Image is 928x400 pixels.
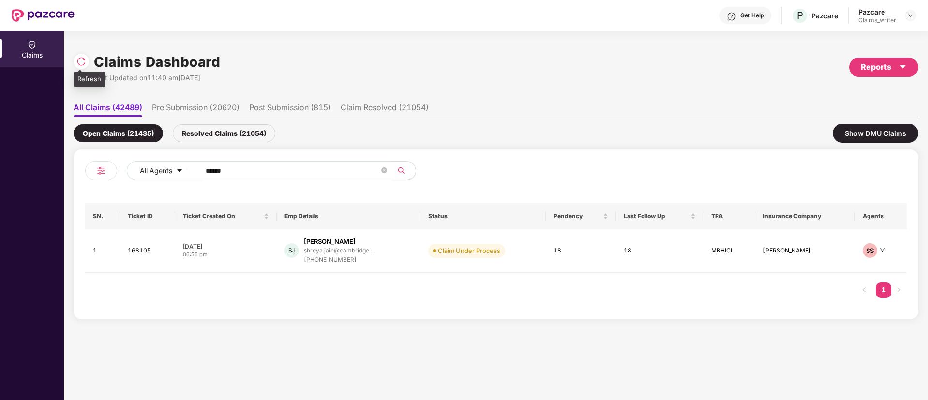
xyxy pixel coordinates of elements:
th: Emp Details [277,203,420,229]
button: search [392,161,416,180]
div: Last Updated on 11:40 am[DATE] [94,73,220,83]
li: Next Page [891,282,907,298]
div: Resolved Claims (21054) [173,124,275,142]
div: [DATE] [183,242,269,251]
div: 06:56 pm [183,251,269,259]
div: Pazcare [858,7,896,16]
div: Get Help [740,12,764,19]
li: Previous Page [856,282,872,298]
span: caret-down [176,167,183,175]
th: Status [420,203,546,229]
div: SJ [284,243,299,258]
span: Last Follow Up [624,212,688,220]
td: 18 [546,229,616,273]
span: left [861,287,867,293]
th: Last Follow Up [616,203,703,229]
span: search [392,167,411,175]
td: MBHICL [703,229,755,273]
div: shreya.jain@cambridge.... [304,247,375,253]
li: All Claims (42489) [74,103,142,117]
td: 1 [85,229,120,273]
span: P [797,10,803,21]
li: Pre Submission (20620) [152,103,239,117]
th: Agents [855,203,907,229]
span: close-circle [381,167,387,173]
div: [PHONE_NUMBER] [304,255,375,265]
button: All Agentscaret-down [127,161,204,180]
div: Claims_writer [858,16,896,24]
div: Reports [861,61,907,73]
img: svg+xml;base64,PHN2ZyBpZD0iUmVsb2FkLTMyeDMyIiB4bWxucz0iaHR0cDovL3d3dy53My5vcmcvMjAwMC9zdmciIHdpZH... [76,57,86,66]
div: Claim Under Process [438,246,500,255]
th: TPA [703,203,755,229]
span: All Agents [140,165,172,176]
li: 1 [876,282,891,298]
button: left [856,282,872,298]
th: Insurance Company [755,203,855,229]
span: Ticket Created On [183,212,262,220]
div: Open Claims (21435) [74,124,163,142]
img: svg+xml;base64,PHN2ZyBpZD0iRHJvcGRvd24tMzJ4MzIiIHhtbG5zPSJodHRwOi8vd3d3LnczLm9yZy8yMDAwL3N2ZyIgd2... [907,12,914,19]
td: 168105 [120,229,175,273]
div: SS [863,243,877,258]
img: svg+xml;base64,PHN2ZyB4bWxucz0iaHR0cDovL3d3dy53My5vcmcvMjAwMC9zdmciIHdpZHRoPSIyNCIgaGVpZ2h0PSIyNC... [95,165,107,177]
img: svg+xml;base64,PHN2ZyBpZD0iQ2xhaW0iIHhtbG5zPSJodHRwOi8vd3d3LnczLm9yZy8yMDAwL3N2ZyIgd2lkdGg9IjIwIi... [27,40,37,49]
div: Show DMU Claims [833,124,918,143]
li: Post Submission (815) [249,103,331,117]
div: Refresh [74,72,105,87]
td: [PERSON_NAME] [755,229,855,273]
th: SN. [85,203,120,229]
li: Claim Resolved (21054) [341,103,429,117]
th: Pendency [546,203,616,229]
a: 1 [876,282,891,297]
h1: Claims Dashboard [94,51,220,73]
span: caret-down [899,63,907,71]
div: [PERSON_NAME] [304,237,356,246]
th: Ticket ID [120,203,175,229]
th: Ticket Created On [175,203,277,229]
img: New Pazcare Logo [12,9,75,22]
div: Pazcare [811,11,838,20]
span: Pendency [554,212,601,220]
td: 18 [616,229,703,273]
span: right [896,287,902,293]
button: right [891,282,907,298]
img: svg+xml;base64,PHN2ZyBpZD0iSGVscC0zMngzMiIgeG1sbnM9Imh0dHA6Ly93d3cudzMub3JnLzIwMDAvc3ZnIiB3aWR0aD... [727,12,736,21]
span: close-circle [381,166,387,176]
span: down [880,247,885,253]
